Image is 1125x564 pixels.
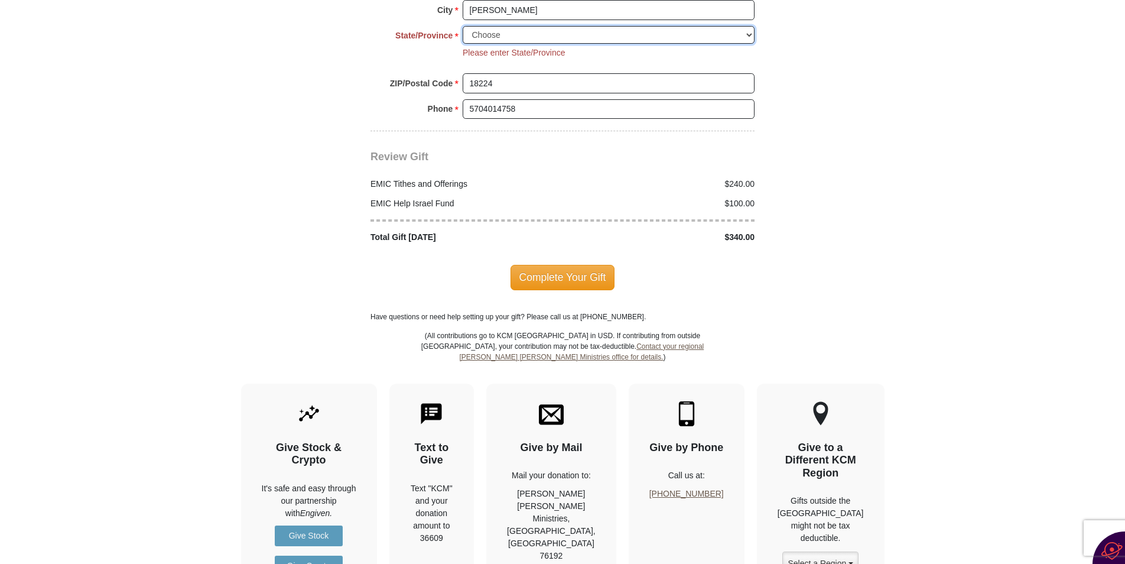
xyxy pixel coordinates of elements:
img: other-region [812,401,829,426]
div: $100.00 [562,197,761,210]
span: Review Gift [370,151,428,163]
img: envelope.svg [539,401,564,426]
span: Complete Your Gift [511,265,615,290]
img: give-by-stock.svg [297,401,321,426]
strong: Phone [428,101,453,117]
h4: Give by Mail [507,442,596,455]
a: Give Stock [275,526,343,546]
p: Mail your donation to: [507,469,596,482]
div: EMIC Help Israel Fund [365,197,563,210]
strong: ZIP/Postal Code [390,75,453,92]
p: Have questions or need help setting up your gift? Please call us at [PHONE_NUMBER]. [370,312,755,322]
img: text-to-give.svg [419,401,444,426]
a: [PHONE_NUMBER] [649,489,724,498]
h4: Give by Phone [649,442,724,455]
div: Total Gift [DATE] [365,231,563,244]
div: $240.00 [562,178,761,190]
i: Engiven. [300,508,332,518]
p: Call us at: [649,469,724,482]
a: Contact your regional [PERSON_NAME] [PERSON_NAME] Ministries office for details. [459,342,704,361]
div: $340.00 [562,231,761,244]
li: Please enter State/Province [463,47,565,59]
div: EMIC Tithes and Offerings [365,178,563,190]
p: It's safe and easy through our partnership with [262,482,356,520]
p: Gifts outside the [GEOGRAPHIC_DATA] might not be tax deductible. [778,495,864,544]
strong: State/Province [395,27,453,44]
h4: Give to a Different KCM Region [778,442,864,480]
p: (All contributions go to KCM [GEOGRAPHIC_DATA] in USD. If contributing from outside [GEOGRAPHIC_D... [421,330,704,384]
h4: Text to Give [410,442,454,467]
h4: Give Stock & Crypto [262,442,356,467]
p: [PERSON_NAME] [PERSON_NAME] Ministries, [GEOGRAPHIC_DATA], [GEOGRAPHIC_DATA] 76192 [507,488,596,562]
img: mobile.svg [674,401,699,426]
strong: City [437,2,453,18]
div: Text "KCM" and your donation amount to 36609 [410,482,454,544]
